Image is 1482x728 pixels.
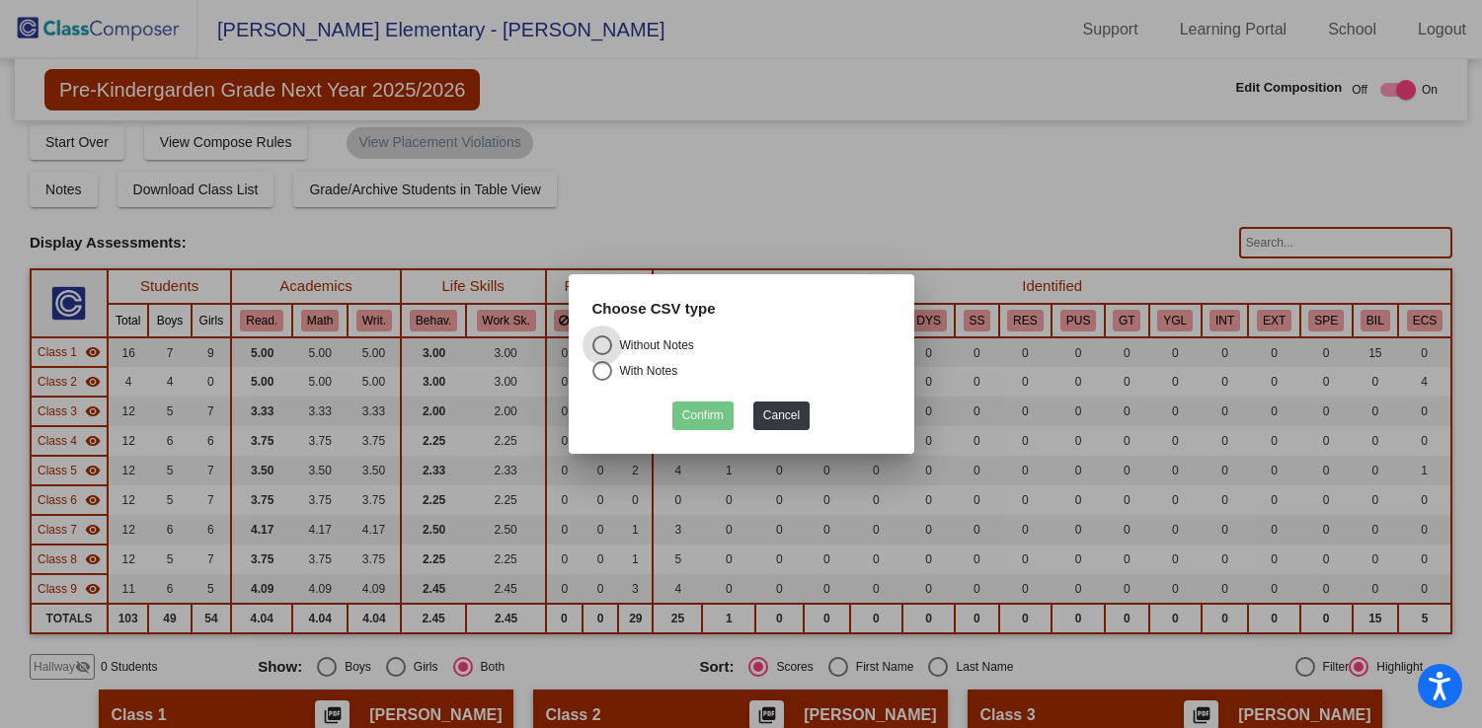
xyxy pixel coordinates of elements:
mat-radio-group: Select an option [592,335,891,387]
label: Choose CSV type [592,298,716,321]
button: Confirm [672,401,734,430]
div: With Notes [612,362,678,380]
div: Without Notes [612,336,694,354]
button: Cancel [753,401,810,430]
